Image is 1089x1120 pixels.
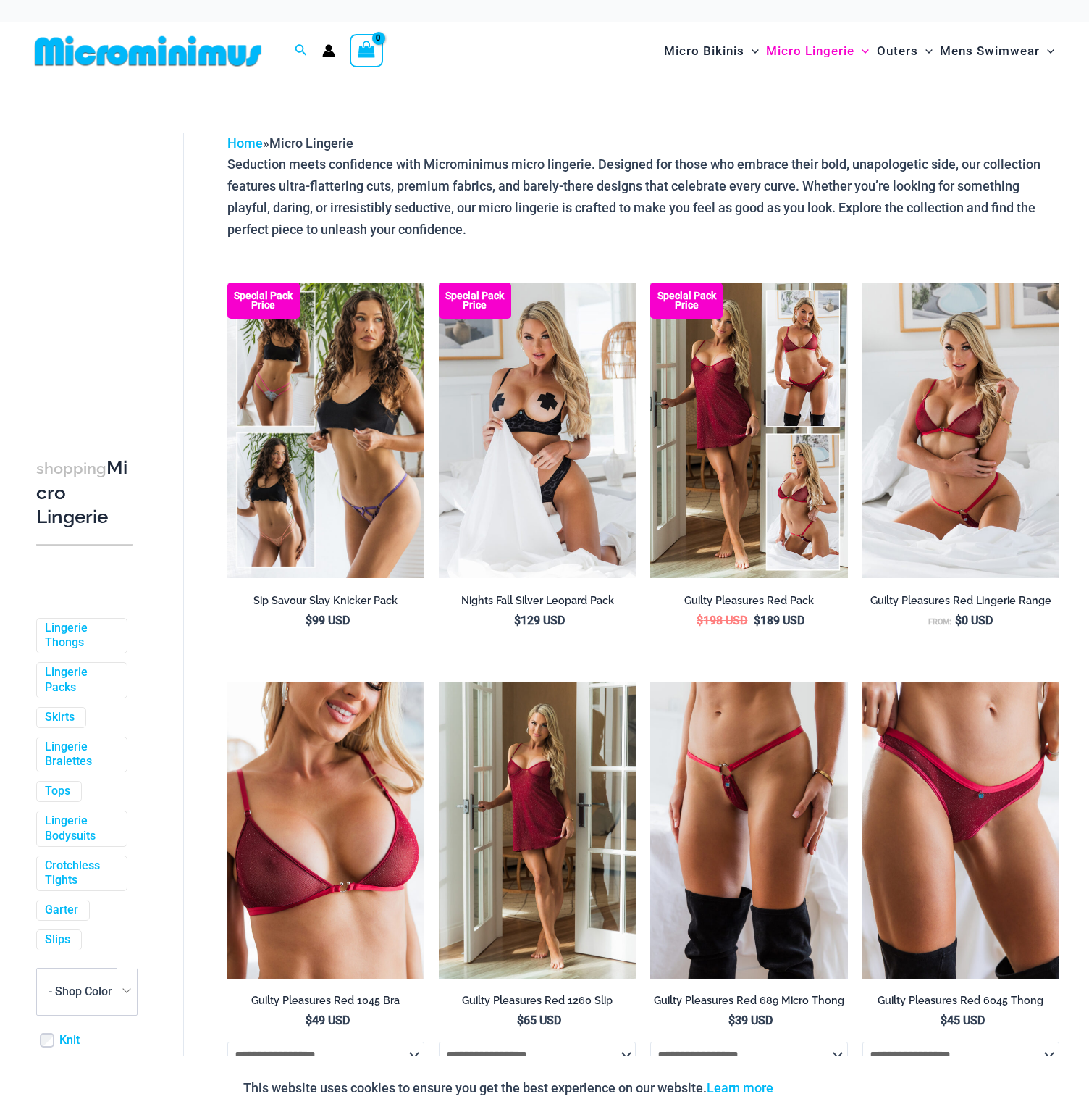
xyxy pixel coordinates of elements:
[940,33,1040,70] span: Mens Swimwear
[862,594,1059,608] h2: Guilty Pleasures Red Lingerie Range
[227,594,424,608] h2: Sip Savour Slay Knicker Pack
[728,1014,735,1027] span: $
[955,614,993,627] bdi: 0 USD
[1040,33,1054,70] span: Menu Toggle
[754,614,804,627] bdi: 189 USD
[862,594,1059,613] a: Guilty Pleasures Red Lingerie Range
[941,1014,985,1027] bdi: 45 USD
[936,29,1058,73] a: Mens SwimwearMenu ToggleMenu Toggle
[45,710,75,725] a: Skirts
[322,44,335,57] a: Account icon link
[918,33,933,70] span: Menu Toggle
[439,594,636,608] h2: Nights Fall Silver Leopard Pack
[873,29,936,73] a: OutersMenu ToggleMenu Toggle
[45,932,70,948] a: Slips
[45,784,70,799] a: Tops
[650,682,847,979] img: Guilty Pleasures Red 689 Micro 01
[650,291,723,310] b: Special Pack Price
[45,858,116,889] a: Crotchless Tights
[862,994,1059,1013] a: Guilty Pleasures Red 6045 Thong
[439,682,636,979] a: Guilty Pleasures Red 1260 Slip 01Guilty Pleasures Red 1260 Slip 02Guilty Pleasures Red 1260 Slip 02
[862,283,1059,579] a: Guilty Pleasures Red 1045 Bra 689 Micro 05Guilty Pleasures Red 1045 Bra 689 Micro 06Guilty Pleasu...
[697,614,747,627] bdi: 198 USD
[350,34,383,67] a: View Shopping Cart, empty
[45,740,116,770] a: Lingerie Bralettes
[697,614,703,627] span: $
[45,903,78,918] a: Garter
[227,283,424,579] a: Collection Pack (9) Collection Pack b (5)Collection Pack b (5)
[517,1014,561,1027] bdi: 65 USD
[227,682,424,979] a: Guilty Pleasures Red 1045 Bra 01Guilty Pleasures Red 1045 Bra 02Guilty Pleasures Red 1045 Bra 02
[514,614,521,627] span: $
[744,33,759,70] span: Menu Toggle
[664,33,744,70] span: Micro Bikinis
[295,42,308,60] a: Search icon link
[306,614,350,627] bdi: 99 USD
[227,682,424,979] img: Guilty Pleasures Red 1045 Bra 01
[227,994,424,1008] h2: Guilty Pleasures Red 1045 Bra
[650,682,847,979] a: Guilty Pleasures Red 689 Micro 01Guilty Pleasures Red 689 Micro 02Guilty Pleasures Red 689 Micro 02
[514,614,565,627] bdi: 129 USD
[862,283,1059,579] img: Guilty Pleasures Red 1045 Bra 689 Micro 05
[45,621,116,651] a: Lingerie Thongs
[707,1080,773,1095] a: Learn more
[306,614,312,627] span: $
[36,121,167,411] iframe: TrustedSite Certified
[660,29,762,73] a: Micro BikinisMenu ToggleMenu Toggle
[439,994,636,1013] a: Guilty Pleasures Red 1260 Slip
[439,682,636,979] img: Guilty Pleasures Red 1260 Slip 01
[650,594,847,608] h2: Guilty Pleasures Red Pack
[439,283,636,579] img: Nights Fall Silver Leopard 1036 Bra 6046 Thong 09v2
[650,994,847,1008] h2: Guilty Pleasures Red 689 Micro Thong
[227,291,300,310] b: Special Pack Price
[650,994,847,1013] a: Guilty Pleasures Red 689 Micro Thong
[439,283,636,579] a: Nights Fall Silver Leopard 1036 Bra 6046 Thong 09v2 Nights Fall Silver Leopard 1036 Bra 6046 Thon...
[37,969,137,1015] span: - Shop Color
[36,968,138,1016] span: - Shop Color
[877,33,918,70] span: Outers
[439,594,636,613] a: Nights Fall Silver Leopard Pack
[45,665,116,695] a: Lingerie Packs
[766,33,854,70] span: Micro Lingerie
[36,459,106,477] span: shopping
[227,135,353,151] span: »
[754,614,760,627] span: $
[227,283,424,579] img: Collection Pack (9)
[650,283,847,579] img: Guilty Pleasures Red Collection Pack F
[517,1014,524,1027] span: $
[928,617,951,627] span: From:
[36,456,133,530] h3: Micro Lingerie
[728,1014,773,1027] bdi: 39 USD
[862,682,1059,979] img: Guilty Pleasures Red 6045 Thong 01
[59,1033,80,1048] a: Knit
[29,35,267,67] img: MM SHOP LOGO FLAT
[862,994,1059,1008] h2: Guilty Pleasures Red 6045 Thong
[49,985,112,998] span: - Shop Color
[306,1014,350,1027] bdi: 49 USD
[306,1014,312,1027] span: $
[269,135,353,151] span: Micro Lingerie
[227,135,263,151] a: Home
[227,994,424,1013] a: Guilty Pleasures Red 1045 Bra
[650,594,847,613] a: Guilty Pleasures Red Pack
[762,29,873,73] a: Micro LingerieMenu ToggleMenu Toggle
[955,614,962,627] span: $
[862,682,1059,979] a: Guilty Pleasures Red 6045 Thong 01Guilty Pleasures Red 6045 Thong 02Guilty Pleasures Red 6045 Tho...
[45,814,116,844] a: Lingerie Bodysuits
[784,1071,846,1106] button: Accept
[243,1077,773,1099] p: This website uses cookies to ensure you get the best experience on our website.
[227,594,424,613] a: Sip Savour Slay Knicker Pack
[227,154,1059,240] p: Seduction meets confidence with Microminimus micro lingerie. Designed for those who embrace their...
[439,994,636,1008] h2: Guilty Pleasures Red 1260 Slip
[650,283,847,579] a: Guilty Pleasures Red Collection Pack F Guilty Pleasures Red Collection Pack BGuilty Pleasures Red...
[941,1014,947,1027] span: $
[439,291,511,310] b: Special Pack Price
[854,33,869,70] span: Menu Toggle
[658,27,1060,75] nav: Site Navigation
